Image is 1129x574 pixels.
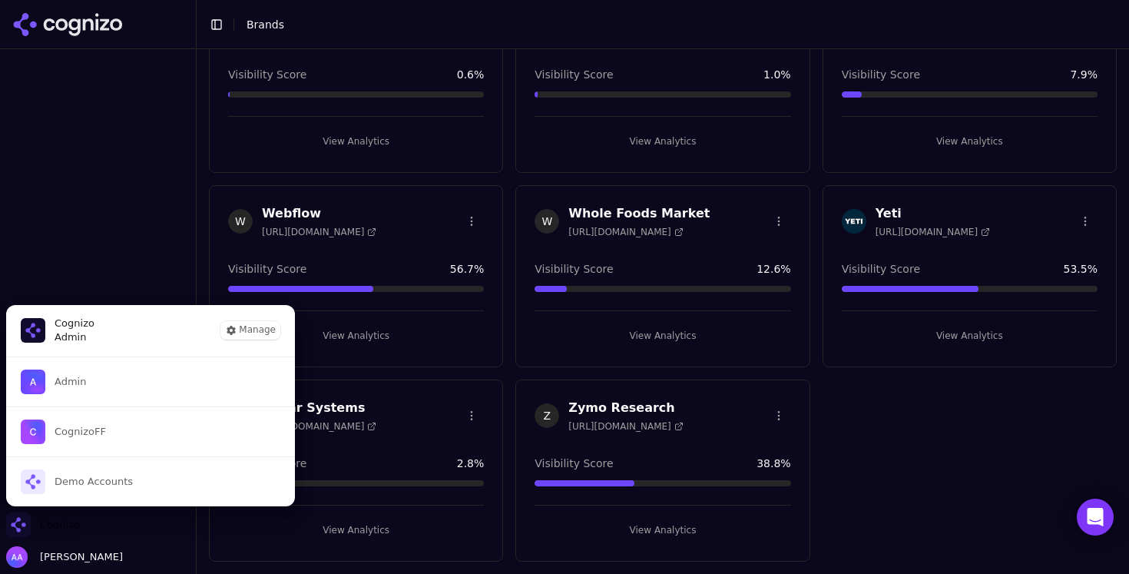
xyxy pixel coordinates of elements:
h3: Webflow [262,204,376,223]
img: Admin [21,370,45,394]
span: [URL][DOMAIN_NAME] [568,226,683,238]
span: Visibility Score [842,67,920,82]
img: Demo Accounts [21,469,45,494]
span: Cognizo [40,518,80,532]
span: CognizoFF [55,425,106,439]
img: CognizoFF [21,420,45,444]
span: [URL][DOMAIN_NAME] [262,226,376,238]
span: 2.8 % [457,456,485,471]
span: W [535,209,559,234]
img: Cognizo [21,318,45,343]
button: View Analytics [535,323,790,348]
img: Cognizo [6,513,31,537]
span: Admin [55,330,94,344]
span: 1.0 % [763,67,791,82]
span: 12.6 % [757,261,790,277]
img: Yeti [842,209,866,234]
h3: Zonar Systems [262,399,376,417]
h3: Whole Foods Market [568,204,710,223]
h3: Zymo Research [568,399,683,417]
h3: Yeti [876,204,990,223]
button: View Analytics [228,518,484,542]
button: View Analytics [228,323,484,348]
span: Admin [55,375,86,389]
button: Close organization switcher [6,513,80,537]
span: Visibility Score [228,261,306,277]
button: View Analytics [535,518,790,542]
div: Open Intercom Messenger [1077,499,1114,536]
button: Manage [220,321,280,340]
span: 0.6 % [457,67,485,82]
span: Visibility Score [535,456,613,471]
span: Demo Accounts [55,475,133,489]
span: 38.8 % [757,456,790,471]
span: Visibility Score [842,261,920,277]
div: List of all organization memberships [5,357,296,506]
span: [URL][DOMAIN_NAME] [262,420,376,433]
button: View Analytics [228,129,484,154]
span: Visibility Score [535,261,613,277]
span: Visibility Score [228,67,306,82]
span: [URL][DOMAIN_NAME] [876,226,990,238]
span: [URL][DOMAIN_NAME] [568,420,683,433]
span: 7.9 % [1070,67,1098,82]
button: View Analytics [535,129,790,154]
div: Cognizo is active [6,305,295,506]
span: Cognizo [55,317,94,330]
img: Alp Aysan [6,546,28,568]
nav: breadcrumb [247,17,284,32]
span: 56.7 % [450,261,484,277]
button: View Analytics [842,323,1098,348]
span: Z [535,403,559,428]
button: View Analytics [842,129,1098,154]
span: W [228,209,253,234]
span: [PERSON_NAME] [34,550,123,564]
button: Open user button [6,546,123,568]
span: Brands [247,18,284,31]
span: 53.5 % [1064,261,1098,277]
span: Visibility Score [535,67,613,82]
